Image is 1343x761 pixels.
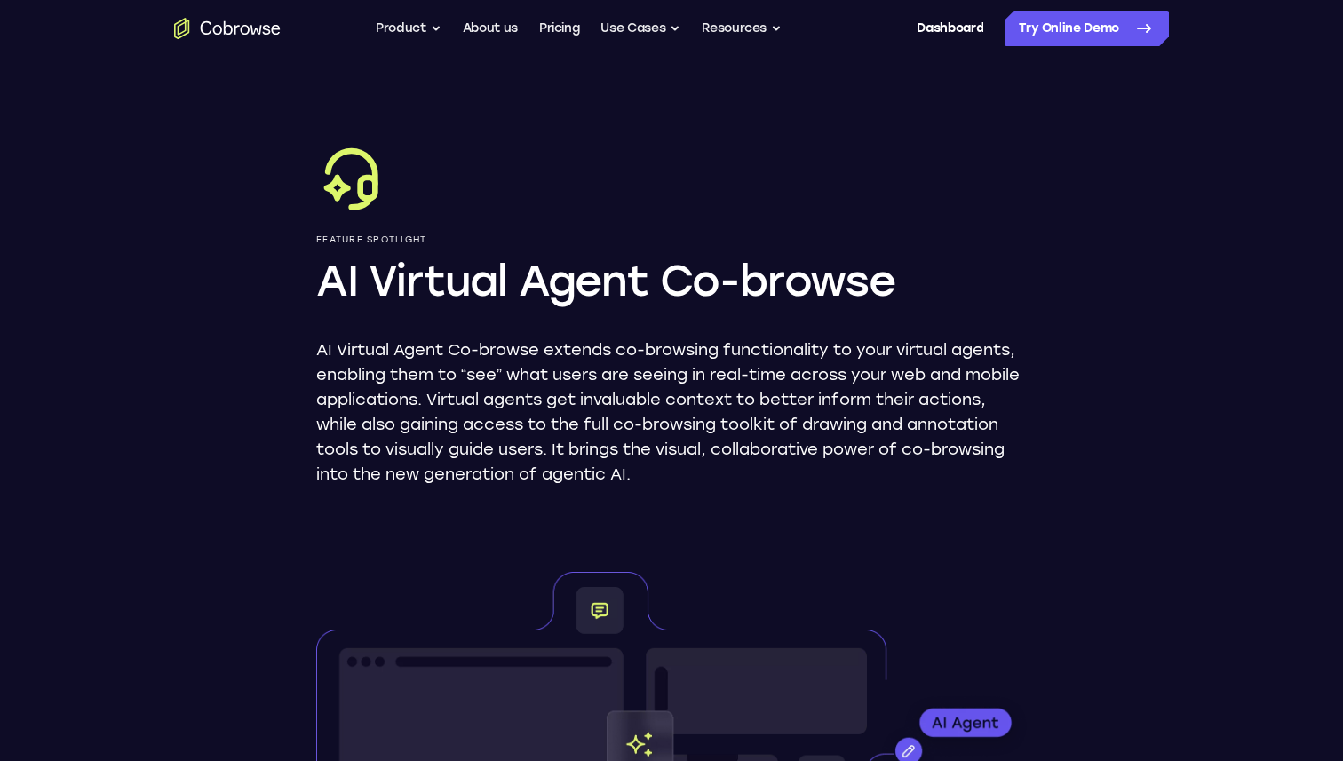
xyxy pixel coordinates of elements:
p: Feature Spotlight [316,234,1027,245]
h1: AI Virtual Agent Co-browse [316,252,1027,309]
a: About us [463,11,518,46]
button: Use Cases [600,11,680,46]
button: Resources [702,11,782,46]
a: Try Online Demo [1005,11,1169,46]
button: Product [376,11,441,46]
a: Pricing [539,11,580,46]
a: Go to the home page [174,18,281,39]
img: AI Virtual Agent Co-browse [316,142,387,213]
a: Dashboard [917,11,983,46]
p: AI Virtual Agent Co-browse extends co-browsing functionality to your virtual agents, enabling the... [316,337,1027,487]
